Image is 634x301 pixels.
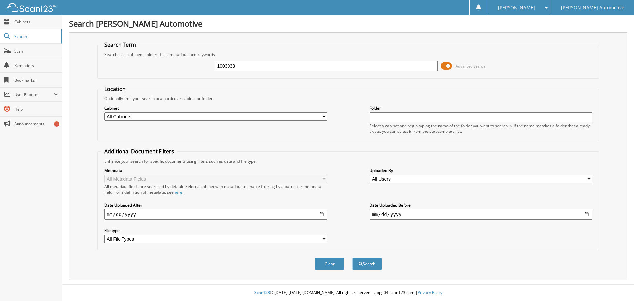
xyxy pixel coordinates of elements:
[69,18,627,29] h1: Search [PERSON_NAME] Automotive
[498,6,535,10] span: [PERSON_NAME]
[14,63,59,68] span: Reminders
[14,34,58,39] span: Search
[104,228,327,233] label: File type
[315,258,344,270] button: Clear
[104,209,327,220] input: start
[104,105,327,111] label: Cabinet
[101,148,177,155] legend: Additional Document Filters
[101,52,596,57] div: Searches all cabinets, folders, files, metadata, and keywords
[254,290,270,295] span: Scan123
[370,105,592,111] label: Folder
[54,121,59,127] div: 8
[352,258,382,270] button: Search
[101,96,596,101] div: Optionally limit your search to a particular cabinet or folder
[14,48,59,54] span: Scan
[14,121,59,127] span: Announcements
[418,290,442,295] a: Privacy Policy
[370,202,592,208] label: Date Uploaded Before
[101,85,129,93] legend: Location
[370,123,592,134] div: Select a cabinet and begin typing the name of the folder you want to search in. If the name match...
[14,106,59,112] span: Help
[174,189,182,195] a: here
[14,19,59,25] span: Cabinets
[370,168,592,173] label: Uploaded By
[456,64,485,69] span: Advanced Search
[62,285,634,301] div: © [DATE]-[DATE] [DOMAIN_NAME]. All rights reserved | appg04-scan123-com |
[601,269,634,301] iframe: Chat Widget
[7,3,56,12] img: scan123-logo-white.svg
[14,77,59,83] span: Bookmarks
[101,158,596,164] div: Enhance your search for specific documents using filters such as date and file type.
[104,184,327,195] div: All metadata fields are searched by default. Select a cabinet with metadata to enable filtering b...
[14,92,54,97] span: User Reports
[104,168,327,173] label: Metadata
[104,202,327,208] label: Date Uploaded After
[101,41,139,48] legend: Search Term
[561,6,624,10] span: [PERSON_NAME] Automotive
[370,209,592,220] input: end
